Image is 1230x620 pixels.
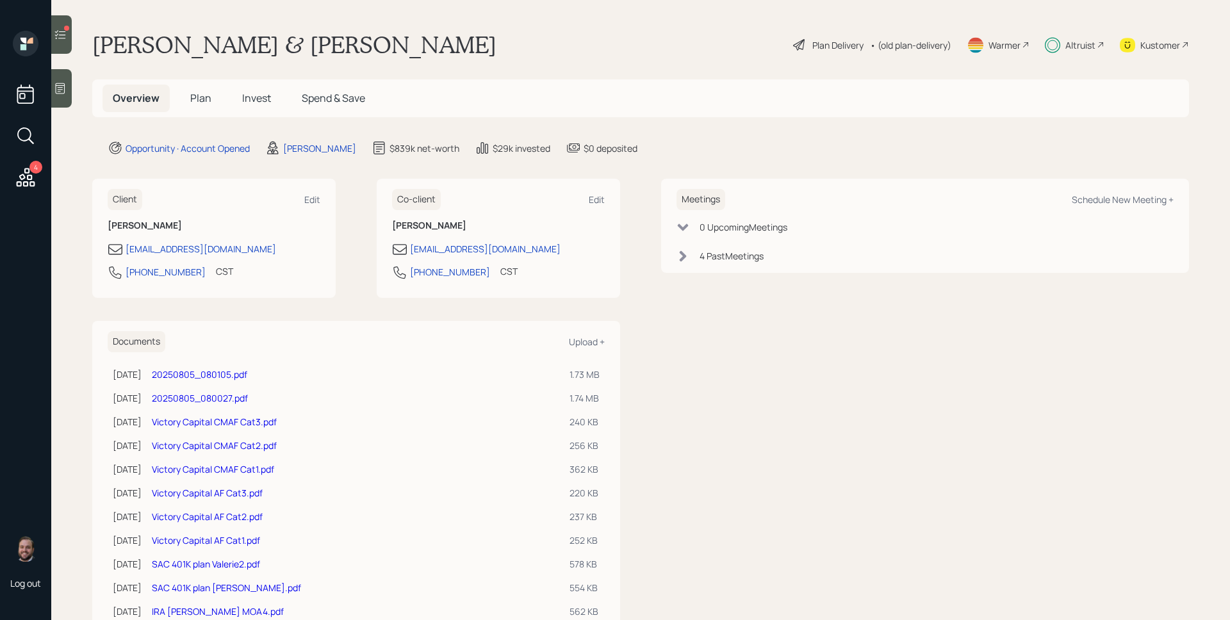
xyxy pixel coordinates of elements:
[113,605,142,618] div: [DATE]
[152,558,260,570] a: SAC 401K plan Valerie2.pdf
[283,142,356,155] div: [PERSON_NAME]
[29,161,42,174] div: 4
[584,142,637,155] div: $0 deposited
[410,265,490,279] div: [PHONE_NUMBER]
[570,368,600,381] div: 1.73 MB
[1065,38,1095,52] div: Altruist
[10,577,41,589] div: Log out
[152,605,284,617] a: IRA [PERSON_NAME] MOA4.pdf
[113,462,142,476] div: [DATE]
[190,91,211,105] span: Plan
[113,581,142,594] div: [DATE]
[126,142,250,155] div: Opportunity · Account Opened
[700,220,787,234] div: 0 Upcoming Meeting s
[113,557,142,571] div: [DATE]
[570,486,600,500] div: 220 KB
[570,415,600,428] div: 240 KB
[216,265,233,278] div: CST
[493,142,550,155] div: $29k invested
[392,220,605,231] h6: [PERSON_NAME]
[570,510,600,523] div: 237 KB
[410,242,561,256] div: [EMAIL_ADDRESS][DOMAIN_NAME]
[108,189,142,210] h6: Client
[152,534,260,546] a: Victory Capital AF Cat1.pdf
[13,536,38,562] img: james-distasi-headshot.png
[113,391,142,405] div: [DATE]
[570,581,600,594] div: 554 KB
[812,38,864,52] div: Plan Delivery
[92,31,496,59] h1: [PERSON_NAME] & [PERSON_NAME]
[570,557,600,571] div: 578 KB
[676,189,725,210] h6: Meetings
[152,368,247,380] a: 20250805_080105.pdf
[152,582,301,594] a: SAC 401K plan [PERSON_NAME].pdf
[570,534,600,547] div: 252 KB
[1140,38,1180,52] div: Kustomer
[152,510,263,523] a: Victory Capital AF Cat2.pdf
[1072,193,1174,206] div: Schedule New Meeting +
[152,487,263,499] a: Victory Capital AF Cat3.pdf
[108,331,165,352] h6: Documents
[988,38,1021,52] div: Warmer
[152,392,248,404] a: 20250805_080027.pdf
[113,415,142,428] div: [DATE]
[126,242,276,256] div: [EMAIL_ADDRESS][DOMAIN_NAME]
[570,605,600,618] div: 562 KB
[152,416,277,428] a: Victory Capital CMAF Cat3.pdf
[589,193,605,206] div: Edit
[392,189,441,210] h6: Co-client
[152,439,277,452] a: Victory Capital CMAF Cat2.pdf
[113,91,160,105] span: Overview
[569,336,605,348] div: Upload +
[113,486,142,500] div: [DATE]
[389,142,459,155] div: $839k net-worth
[113,510,142,523] div: [DATE]
[570,462,600,476] div: 362 KB
[108,220,320,231] h6: [PERSON_NAME]
[570,391,600,405] div: 1.74 MB
[500,265,518,278] div: CST
[302,91,365,105] span: Spend & Save
[570,439,600,452] div: 256 KB
[113,534,142,547] div: [DATE]
[870,38,951,52] div: • (old plan-delivery)
[304,193,320,206] div: Edit
[126,265,206,279] div: [PHONE_NUMBER]
[113,439,142,452] div: [DATE]
[113,368,142,381] div: [DATE]
[700,249,764,263] div: 4 Past Meeting s
[152,463,274,475] a: Victory Capital CMAF Cat1.pdf
[242,91,271,105] span: Invest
